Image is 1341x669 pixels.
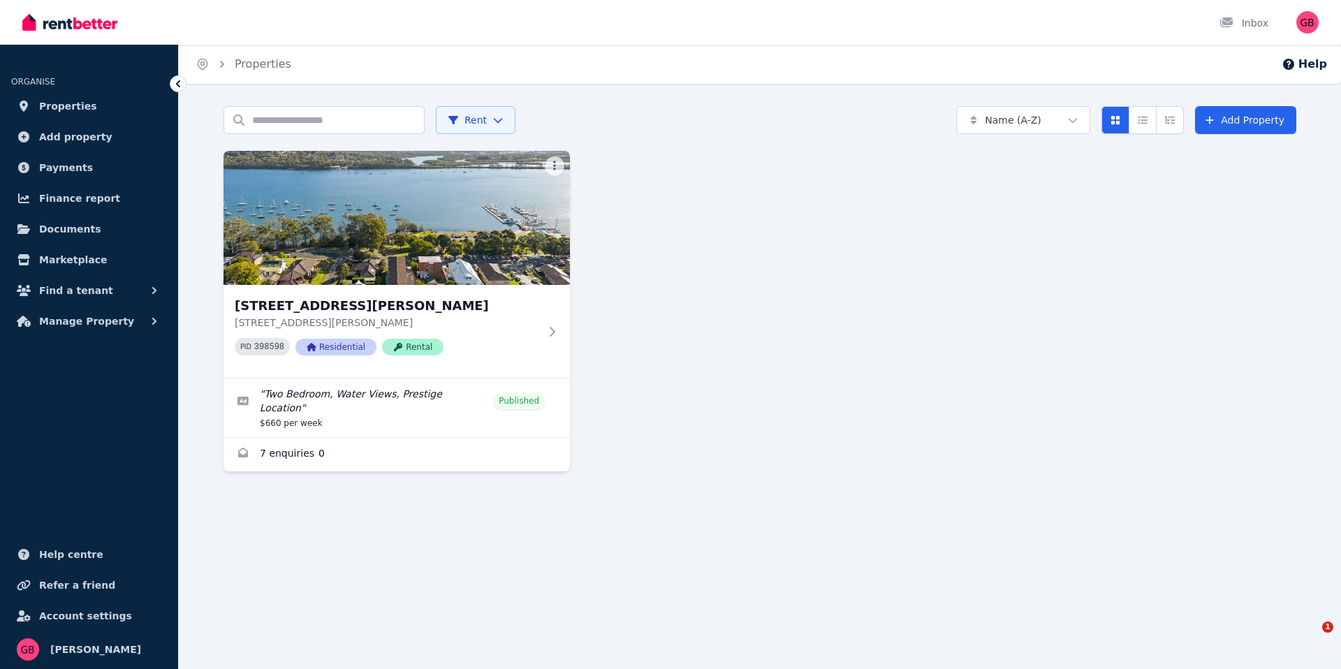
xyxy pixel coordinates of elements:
button: Name (A-Z) [956,106,1090,134]
a: Finance report [11,184,167,212]
img: RentBetter [22,12,117,33]
div: Inbox [1219,16,1268,30]
p: [STREET_ADDRESS][PERSON_NAME] [235,316,539,330]
button: Manage Property [11,307,167,335]
button: Expanded list view [1156,106,1184,134]
span: Find a tenant [39,282,113,299]
span: Add property [39,128,112,145]
iframe: Intercom live chat [1294,622,1327,655]
button: Help [1282,56,1327,73]
h3: [STREET_ADDRESS][PERSON_NAME] [235,296,539,316]
img: Georga Brown [17,638,39,661]
a: Account settings [11,602,167,630]
span: Help centre [39,546,103,563]
button: Compact list view [1129,106,1157,134]
a: Properties [235,57,291,71]
a: Add Property [1195,106,1296,134]
button: More options [545,156,564,176]
div: View options [1101,106,1184,134]
span: 1 [1322,622,1333,633]
a: Documents [11,215,167,243]
span: Refer a friend [39,577,115,594]
span: Manage Property [39,313,134,330]
span: Finance report [39,190,120,207]
a: Help centre [11,541,167,568]
span: Properties [39,98,97,115]
span: Name (A-Z) [985,113,1041,127]
span: Residential [295,339,376,355]
a: Enquiries for 13 Masons Parade, Point Frederick [223,438,570,471]
a: 13 Masons Parade, Point Frederick[STREET_ADDRESS][PERSON_NAME][STREET_ADDRESS][PERSON_NAME]PID 39... [223,151,570,378]
a: Add property [11,123,167,151]
span: Payments [39,159,93,176]
span: [PERSON_NAME] [50,641,141,658]
a: Refer a friend [11,571,167,599]
a: Properties [11,92,167,120]
small: PID [240,343,251,351]
nav: Breadcrumb [179,45,308,84]
span: Rent [448,113,487,127]
img: Georga Brown [1296,11,1319,34]
button: Rent [436,106,515,134]
span: Marketplace [39,251,107,268]
span: Documents [39,221,101,237]
a: Marketplace [11,246,167,274]
a: Payments [11,154,167,182]
button: Find a tenant [11,277,167,304]
code: 398598 [254,342,284,352]
span: ORGANISE [11,77,55,87]
img: 13 Masons Parade, Point Frederick [223,151,570,285]
span: Rental [382,339,444,355]
button: Card view [1101,106,1129,134]
a: Edit listing: Two Bedroom, Water Views, Prestige Location [223,378,570,437]
span: Account settings [39,608,132,624]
